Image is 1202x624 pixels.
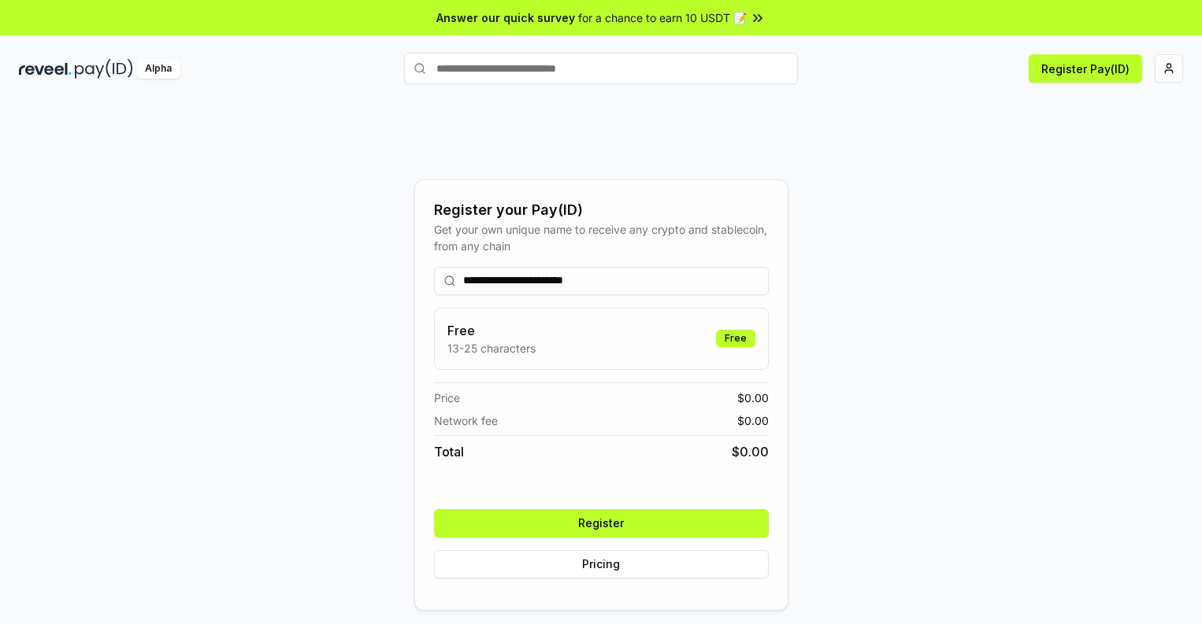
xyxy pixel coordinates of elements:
[434,390,460,406] span: Price
[434,550,769,578] button: Pricing
[136,59,180,79] div: Alpha
[737,390,769,406] span: $ 0.00
[737,412,769,429] span: $ 0.00
[447,340,536,356] p: 13-25 characters
[434,221,769,254] div: Get your own unique name to receive any crypto and stablecoin, from any chain
[1029,54,1142,83] button: Register Pay(ID)
[434,412,498,429] span: Network fee
[19,59,72,79] img: reveel_dark
[434,442,464,461] span: Total
[434,509,769,537] button: Register
[732,442,769,461] span: $ 0.00
[447,321,536,340] h3: Free
[436,9,575,26] span: Answer our quick survey
[716,330,755,347] div: Free
[434,199,769,221] div: Register your Pay(ID)
[578,9,747,26] span: for a chance to earn 10 USDT 📝
[75,59,133,79] img: pay_id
